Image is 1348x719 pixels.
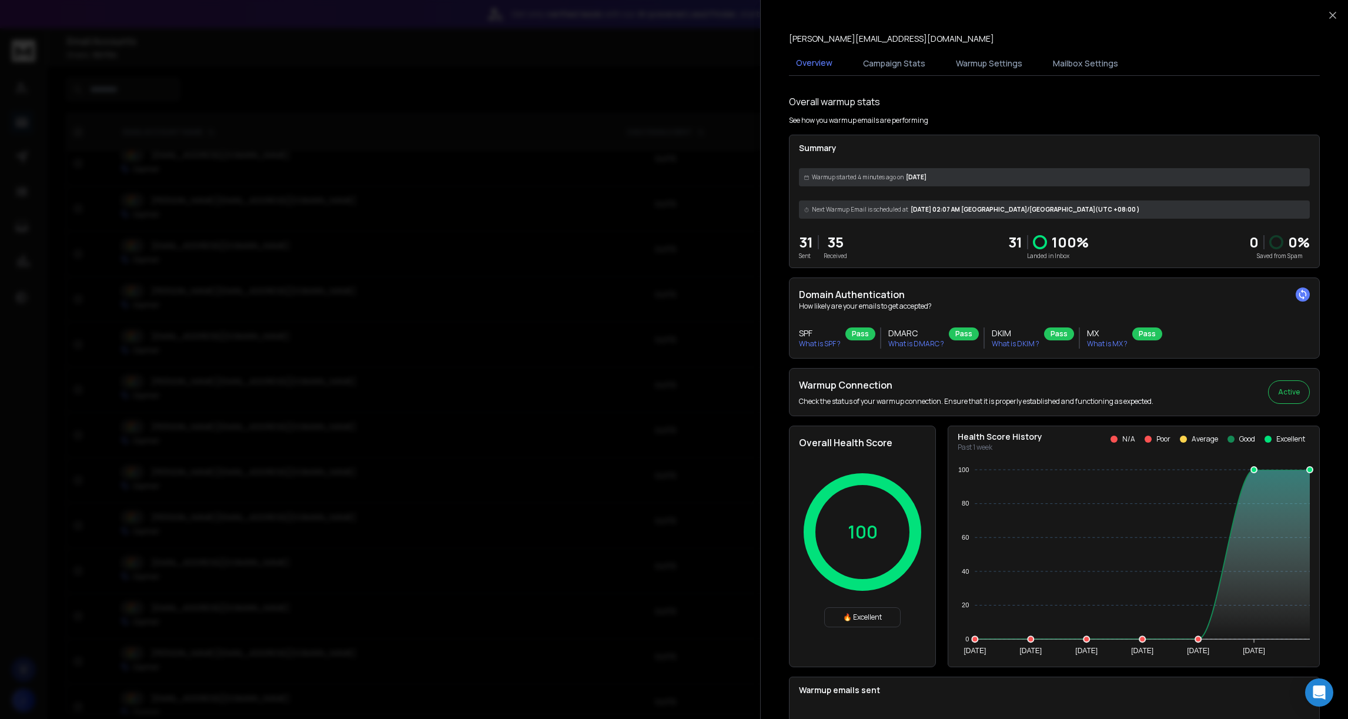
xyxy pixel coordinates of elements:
[824,233,847,252] p: 35
[1087,339,1128,349] p: What is MX ?
[958,443,1042,452] p: Past 1 week
[1044,327,1074,340] div: Pass
[1087,327,1128,339] h3: MX
[1122,434,1135,444] p: N/A
[1008,233,1022,252] p: 31
[1046,51,1125,76] button: Mailbox Settings
[1131,647,1153,655] tspan: [DATE]
[1305,678,1333,707] div: Open Intercom Messenger
[1288,233,1310,252] p: 0 %
[799,233,813,252] p: 31
[789,33,994,45] p: [PERSON_NAME][EMAIL_ADDRESS][DOMAIN_NAME]
[962,601,969,608] tspan: 20
[845,327,875,340] div: Pass
[812,173,904,182] span: Warmup started 4 minutes ago on
[1243,647,1265,655] tspan: [DATE]
[799,302,1310,311] p: How likely are your emails to get accepted?
[1239,434,1255,444] p: Good
[962,500,969,507] tspan: 80
[799,327,841,339] h3: SPF
[964,647,986,655] tspan: [DATE]
[1276,434,1305,444] p: Excellent
[799,684,1310,696] p: Warmup emails sent
[1249,252,1310,260] p: Saved from Spam
[1187,647,1209,655] tspan: [DATE]
[1075,647,1098,655] tspan: [DATE]
[1019,647,1042,655] tspan: [DATE]
[992,327,1039,339] h3: DKIM
[1268,380,1310,404] button: Active
[812,205,908,214] span: Next Warmup Email is scheduled at
[799,168,1310,186] div: [DATE]
[799,339,841,349] p: What is SPF ?
[1132,327,1162,340] div: Pass
[992,339,1039,349] p: What is DKIM ?
[848,521,878,543] p: 100
[958,431,1042,443] p: Health Score History
[789,50,839,77] button: Overview
[799,142,1310,154] p: Summary
[1052,233,1089,252] p: 100 %
[799,252,813,260] p: Sent
[949,51,1029,76] button: Warmup Settings
[856,51,932,76] button: Campaign Stats
[824,607,901,627] div: 🔥 Excellent
[799,436,926,450] h2: Overall Health Score
[789,95,880,109] h1: Overall warmup stats
[888,327,944,339] h3: DMARC
[799,200,1310,219] div: [DATE] 02:07 AM [GEOGRAPHIC_DATA]/[GEOGRAPHIC_DATA] (UTC +08:00 )
[799,397,1153,406] p: Check the status of your warmup connection. Ensure that it is properly established and functionin...
[1008,252,1089,260] p: Landed in Inbox
[799,287,1310,302] h2: Domain Authentication
[958,466,969,473] tspan: 100
[962,534,969,541] tspan: 60
[888,339,944,349] p: What is DMARC ?
[789,116,928,125] p: See how you warmup emails are performing
[962,568,969,575] tspan: 40
[949,327,979,340] div: Pass
[824,252,847,260] p: Received
[965,636,969,643] tspan: 0
[1192,434,1218,444] p: Average
[1156,434,1170,444] p: Poor
[1249,232,1259,252] strong: 0
[799,378,1153,392] h2: Warmup Connection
